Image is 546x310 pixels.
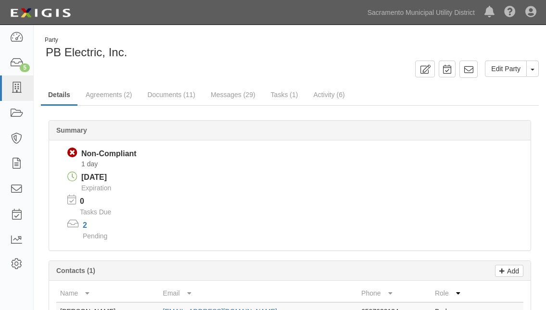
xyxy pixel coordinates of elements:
b: Summary [56,126,87,134]
span: Pending [83,232,107,240]
img: logo-5460c22ac91f19d4615b14bd174203de0afe785f0fc80cf4dbbc73dc1793850b.png [7,4,74,22]
a: Edit Party [485,61,527,77]
span: Tasks Due [80,208,111,216]
span: Since 09/30/2025 [81,160,98,168]
a: Agreements (2) [78,85,139,104]
a: Messages (29) [203,85,263,104]
a: Sacramento Municipal Utility District [363,3,480,22]
div: PB Electric, Inc. [41,36,539,61]
div: Party [45,36,127,44]
a: Activity (6) [306,85,352,104]
th: Email [159,285,357,302]
i: Non-Compliant [67,148,77,158]
a: 2 [83,221,87,229]
p: Add [505,265,519,276]
th: Role [431,285,485,302]
span: Expiration [81,184,111,192]
span: PB Electric, Inc. [46,46,127,59]
a: Documents (11) [140,85,203,104]
div: Non-Compliant [81,149,137,160]
a: Tasks (1) [264,85,305,104]
a: Add [495,265,523,277]
th: Name [56,285,159,302]
a: Details [41,85,77,106]
th: Phone [357,285,431,302]
i: Help Center - Complianz [504,7,516,18]
p: 0 [80,196,123,207]
b: Contacts (1) [56,267,95,274]
div: 5 [20,63,30,72]
div: [DATE] [81,172,111,183]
